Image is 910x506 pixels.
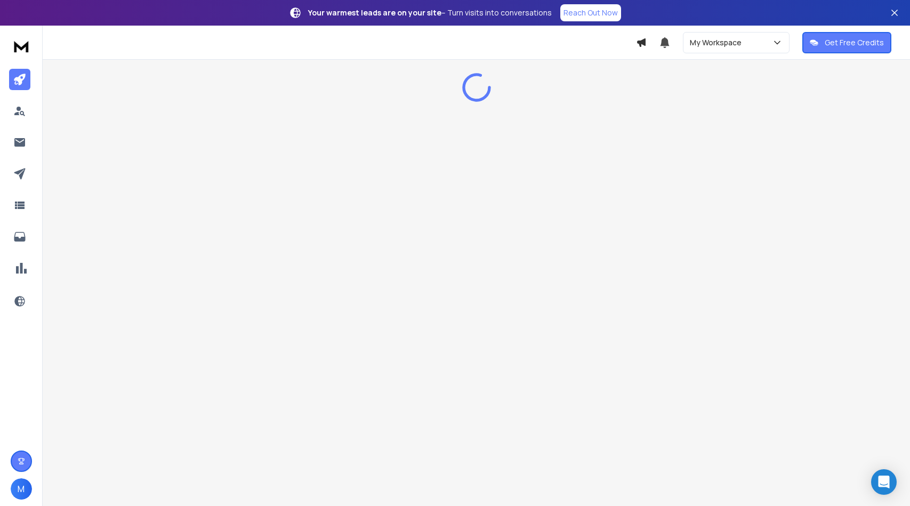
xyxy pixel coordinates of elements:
[308,7,441,18] strong: Your warmest leads are on your site
[871,469,897,495] div: Open Intercom Messenger
[690,37,746,48] p: My Workspace
[11,478,32,500] button: M
[11,36,32,56] img: logo
[802,32,891,53] button: Get Free Credits
[563,7,618,18] p: Reach Out Now
[560,4,621,21] a: Reach Out Now
[825,37,884,48] p: Get Free Credits
[308,7,552,18] p: – Turn visits into conversations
